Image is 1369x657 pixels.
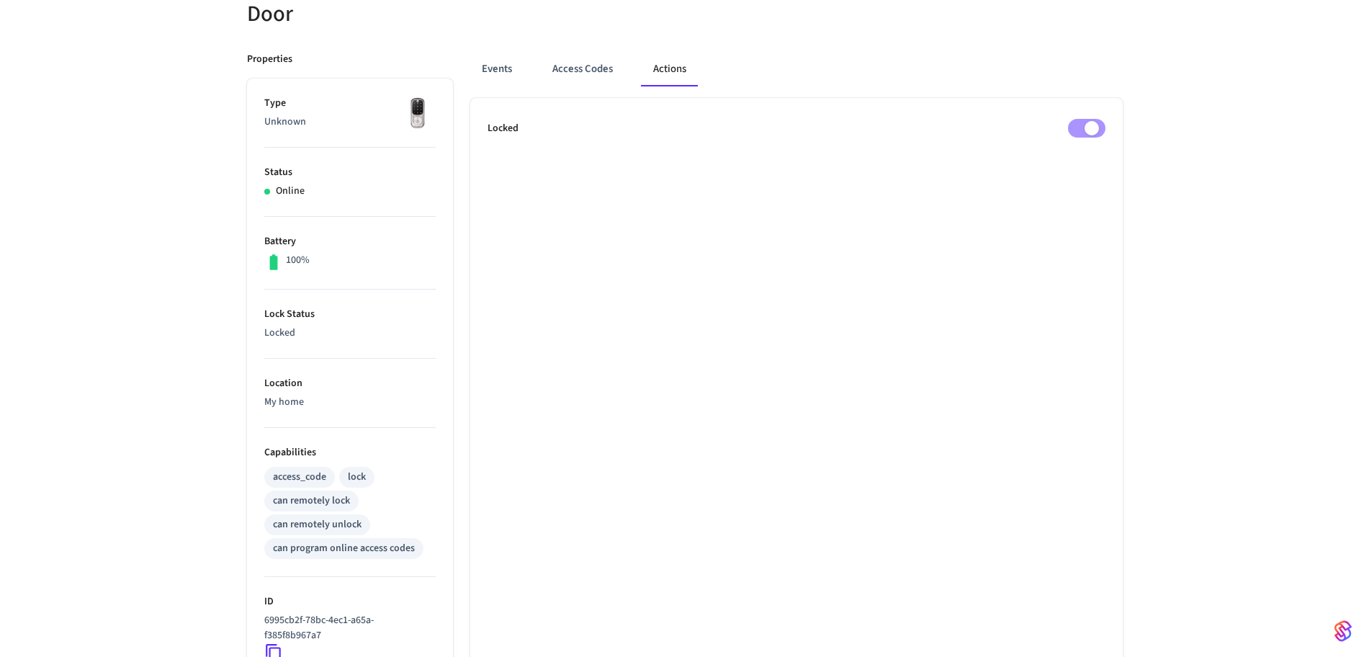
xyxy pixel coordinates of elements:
[264,395,436,410] p: My home
[264,326,436,341] p: Locked
[488,121,519,136] p: Locked
[264,594,436,609] p: ID
[247,52,292,67] p: Properties
[273,493,350,509] div: can remotely lock
[541,52,624,86] button: Access Codes
[264,307,436,322] p: Lock Status
[264,445,436,460] p: Capabilities
[470,52,524,86] button: Events
[400,96,436,132] img: Yale Assure Touchscreen Wifi Smart Lock, Satin Nickel, Front
[348,470,366,485] div: lock
[273,541,415,556] div: can program online access codes
[273,517,362,532] div: can remotely unlock
[273,470,326,485] div: access_code
[264,234,436,249] p: Battery
[264,115,436,130] p: Unknown
[286,253,310,268] p: 100%
[642,52,698,86] button: Actions
[1334,620,1352,643] img: SeamLogoGradient.69752ec5.svg
[264,613,430,643] p: 6995cb2f-78bc-4ec1-a65a-f385f8b967a7
[276,184,305,199] p: Online
[264,96,436,111] p: Type
[264,165,436,180] p: Status
[264,376,436,391] p: Location
[470,52,1123,86] div: ant example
